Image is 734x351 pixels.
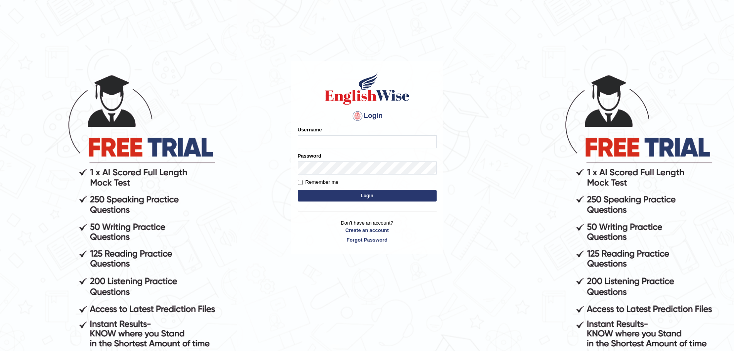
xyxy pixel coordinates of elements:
img: Logo of English Wise sign in for intelligent practice with AI [323,71,411,106]
button: Login [298,190,437,202]
label: Password [298,152,321,160]
p: Don't have an account? [298,219,437,243]
label: Remember me [298,178,339,186]
a: Create an account [298,227,437,234]
input: Remember me [298,180,303,185]
h4: Login [298,110,437,122]
a: Forgot Password [298,236,437,244]
label: Username [298,126,322,133]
